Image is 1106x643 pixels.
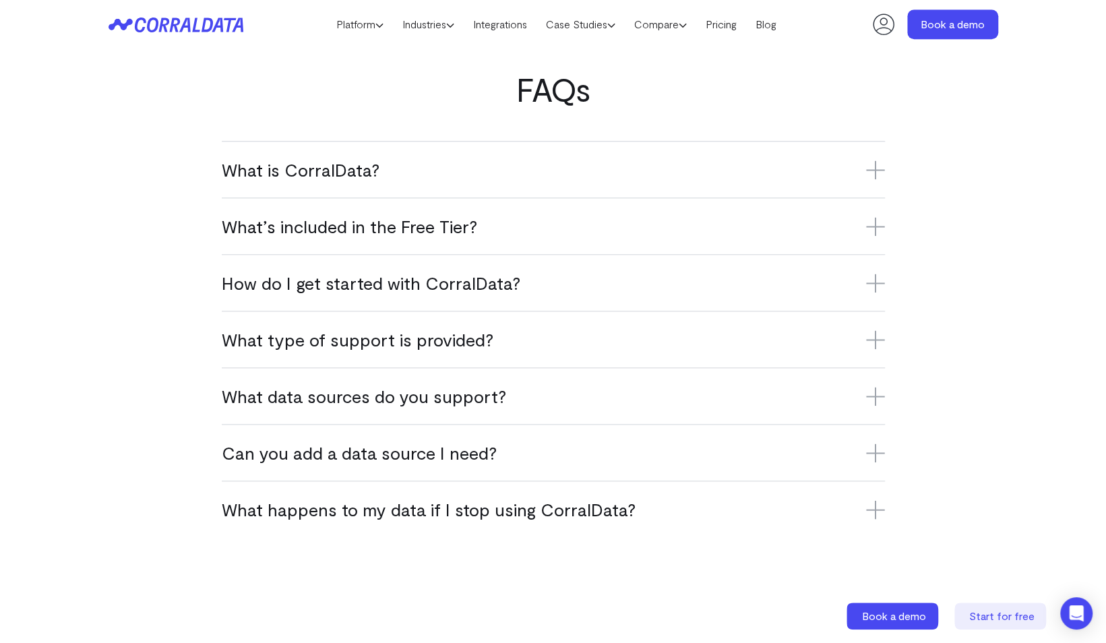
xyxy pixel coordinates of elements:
[222,272,885,294] h3: How do I get started with CorralData?
[746,14,786,34] a: Blog
[222,215,885,237] h3: What’s included in the Free Tier?
[954,603,1049,630] a: Start for free
[907,9,998,39] a: Book a demo
[862,609,926,622] span: Book a demo
[222,441,885,464] h3: Can you add a data source I need?
[1060,597,1093,630] div: Open Intercom Messenger
[464,14,536,34] a: Integrations
[327,14,393,34] a: Platform
[222,498,885,520] h3: What happens to my data if I stop using CorralData?
[847,603,941,630] a: Book a demo
[969,609,1035,622] span: Start for free
[222,158,885,181] h3: What is CorralData?
[393,14,464,34] a: Industries
[696,14,746,34] a: Pricing
[625,14,696,34] a: Compare
[222,328,885,350] h3: What type of support is provided?
[536,14,625,34] a: Case Studies
[109,71,998,107] h2: FAQs
[222,385,885,407] h3: What data sources do you support?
